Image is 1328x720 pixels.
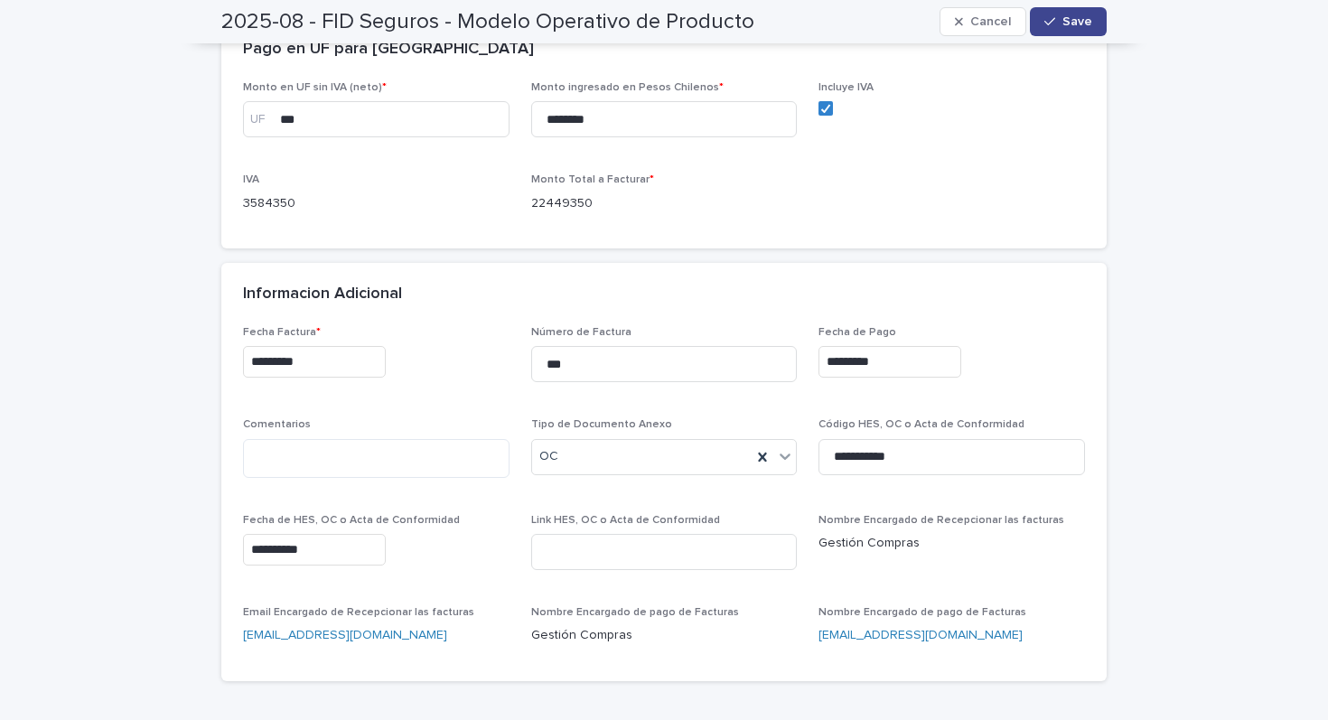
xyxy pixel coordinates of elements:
[221,9,754,35] h2: 2025-08 - FID Seguros - Modelo Operativo de Producto
[243,607,474,618] span: Email Encargado de Recepcionar las facturas
[243,629,447,641] a: [EMAIL_ADDRESS][DOMAIN_NAME]
[243,194,510,213] p: 3584350
[818,607,1026,618] span: Nombre Encargado de pago de Facturas
[531,515,720,526] span: Link HES, OC o Acta de Conformidad
[531,419,672,430] span: Tipo de Documento Anexo
[531,327,631,338] span: Número de Factura
[243,327,321,338] span: Fecha Factura
[243,40,534,60] h2: Pago en UF para [GEOGRAPHIC_DATA]
[818,82,874,93] span: Incluye IVA
[243,515,460,526] span: Fecha de HES, OC o Acta de Conformidad
[818,327,896,338] span: Fecha de Pago
[539,447,558,466] span: OC
[531,82,724,93] span: Monto ingresado en Pesos Chilenos
[243,82,387,93] span: Monto en UF sin IVA (neto)
[531,194,798,213] p: 22449350
[243,419,311,430] span: Comentarios
[818,629,1023,641] a: [EMAIL_ADDRESS][DOMAIN_NAME]
[243,101,279,137] div: UF
[818,419,1024,430] span: Código HES, OC o Acta de Conformidad
[818,515,1064,526] span: Nombre Encargado de Recepcionar las facturas
[243,174,259,185] span: IVA
[940,7,1026,36] button: Cancel
[1030,7,1107,36] button: Save
[970,15,1011,28] span: Cancel
[243,285,402,304] h2: Informacion Adicional
[818,534,1085,553] p: Gestión Compras
[531,626,798,645] p: Gestión Compras
[531,607,739,618] span: Nombre Encargado de pago de Facturas
[531,174,654,185] span: Monto Total a Facturar
[1062,15,1092,28] span: Save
